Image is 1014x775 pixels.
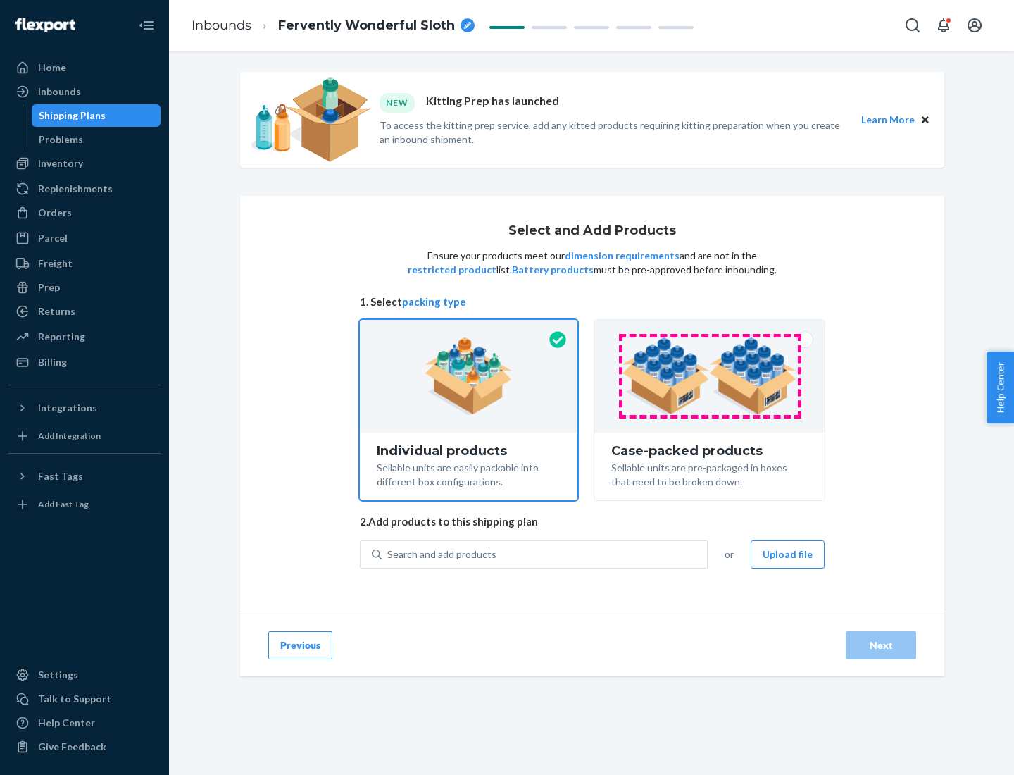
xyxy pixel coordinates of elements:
button: Open notifications [930,11,958,39]
button: Help Center [987,352,1014,423]
div: Billing [38,355,67,369]
button: dimension requirements [565,249,680,263]
a: Reporting [8,325,161,348]
button: Open Search Box [899,11,927,39]
button: restricted product [408,263,496,277]
div: Talk to Support [38,692,111,706]
a: Inventory [8,152,161,175]
span: Fervently Wonderful Sloth [278,17,455,35]
span: or [725,547,734,562]
img: individual-pack.facf35554cb0f1810c75b2bd6df2d64e.png [425,337,513,415]
a: Orders [8,201,161,224]
a: Replenishments [8,178,161,200]
div: Give Feedback [38,740,106,754]
div: NEW [380,93,415,112]
button: Previous [268,631,332,659]
a: Prep [8,276,161,299]
img: Flexport logo [15,18,75,32]
div: Inventory [38,156,83,170]
h1: Select and Add Products [508,224,676,238]
button: Upload file [751,540,825,569]
div: Add Integration [38,430,101,442]
span: 1. Select [360,294,825,309]
div: Sellable units are pre-packaged in boxes that need to be broken down. [611,458,808,489]
div: Freight [38,256,73,271]
a: Problems [32,128,161,151]
span: 2. Add products to this shipping plan [360,514,825,529]
div: Parcel [38,231,68,245]
button: Battery products [512,263,594,277]
div: Replenishments [38,182,113,196]
button: Next [846,631,916,659]
div: Inbounds [38,85,81,99]
a: Freight [8,252,161,275]
img: case-pack.59cecea509d18c883b923b81aeac6d0b.png [622,337,797,415]
div: Help Center [38,716,95,730]
a: Home [8,56,161,79]
div: Reporting [38,330,85,344]
a: Returns [8,300,161,323]
div: Shipping Plans [39,108,106,123]
button: packing type [402,294,466,309]
a: Add Integration [8,425,161,447]
a: Help Center [8,712,161,734]
div: Case-packed products [611,444,808,458]
a: Settings [8,664,161,686]
button: Close [918,112,933,128]
p: Ensure your products meet our and are not in the list. must be pre-approved before inbounding. [406,249,778,277]
a: Talk to Support [8,688,161,710]
div: Search and add products [387,547,496,562]
a: Parcel [8,227,161,249]
button: Close Navigation [132,11,161,39]
ol: breadcrumbs [180,5,486,46]
div: Problems [39,132,83,147]
div: Individual products [377,444,561,458]
a: Shipping Plans [32,104,161,127]
a: Billing [8,351,161,373]
div: Settings [38,668,78,682]
div: Fast Tags [38,469,83,483]
div: Integrations [38,401,97,415]
a: Inbounds [192,18,251,33]
div: Home [38,61,66,75]
p: Kitting Prep has launched [426,93,559,112]
a: Add Fast Tag [8,493,161,516]
button: Learn More [861,112,915,128]
div: Next [858,638,904,652]
div: Orders [38,206,72,220]
div: Returns [38,304,75,318]
div: Add Fast Tag [38,498,89,510]
button: Give Feedback [8,736,161,758]
a: Inbounds [8,80,161,103]
div: Prep [38,280,60,294]
button: Open account menu [960,11,989,39]
button: Integrations [8,397,161,419]
button: Fast Tags [8,465,161,488]
p: To access the kitting prep service, add any kitted products requiring kitting preparation when yo... [380,118,849,147]
div: Sellable units are easily packable into different box configurations. [377,458,561,489]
